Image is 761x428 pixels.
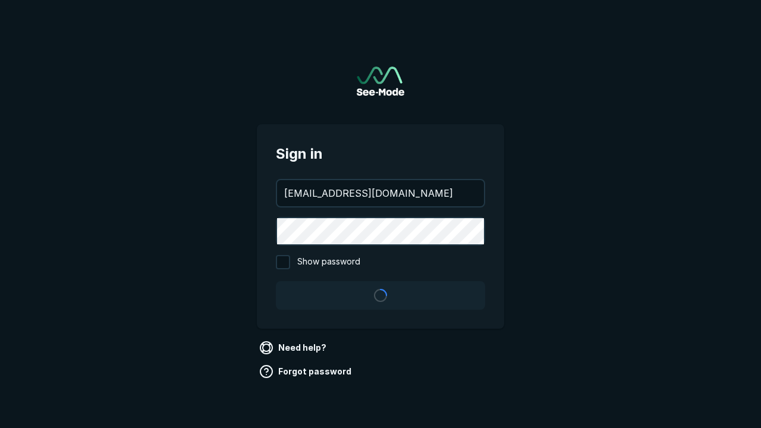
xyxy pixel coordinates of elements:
input: your@email.com [277,180,484,206]
a: Need help? [257,338,331,357]
a: Forgot password [257,362,356,381]
span: Sign in [276,143,485,165]
a: Go to sign in [357,67,404,96]
img: See-Mode Logo [357,67,404,96]
span: Show password [297,255,360,269]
